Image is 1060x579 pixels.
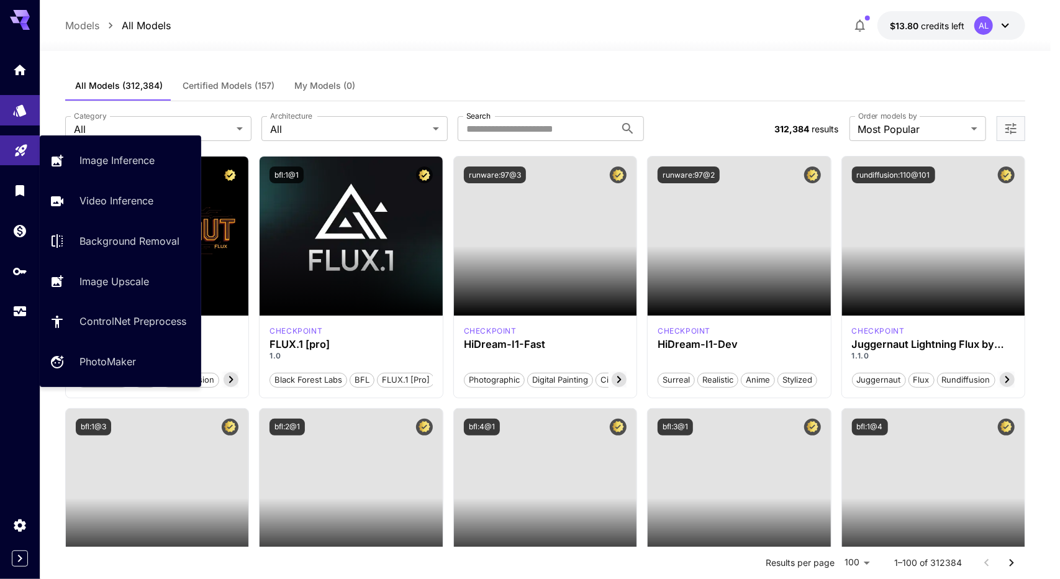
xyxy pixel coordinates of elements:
a: Background Removal [40,226,201,257]
p: Image Inference [79,153,155,168]
button: Certified Model – Vetted for best performance and includes a commercial license. [610,419,627,435]
button: Certified Model – Vetted for best performance and includes a commercial license. [998,419,1015,435]
a: PhotoMaker [40,347,201,377]
button: Certified Model – Vetted for best performance and includes a commercial license. [610,166,627,183]
button: runware:97@3 [464,166,526,183]
div: FLUX.1 D [852,326,905,337]
span: Black Forest Labs [270,374,347,386]
button: Certified Model – Vetted for best performance and includes a commercial license. [804,419,821,435]
p: Models [65,18,99,33]
p: Video Inference [79,193,153,208]
span: rundiffusion [938,374,995,386]
div: HiDream Dev [658,326,710,337]
div: Home [12,62,27,78]
p: checkpoint [270,326,322,337]
div: Usage [12,304,27,319]
p: Background Removal [79,234,179,248]
button: Expand sidebar [12,550,28,567]
p: 1–100 of 312384 [894,557,962,569]
div: Wallet [12,223,27,239]
p: Results per page [766,557,835,569]
span: Most Popular [858,122,966,137]
button: bfl:1@3 [76,419,111,435]
button: bfl:4@1 [464,419,500,435]
label: Order models by [858,111,917,121]
div: Settings [12,517,27,533]
span: All Models (312,384) [75,80,163,91]
div: 100 [840,554,874,572]
button: $13.79692 [877,11,1025,40]
p: checkpoint [658,326,710,337]
span: flux [909,374,934,386]
span: Certified Models (157) [183,80,274,91]
button: bfl:3@1 [658,419,693,435]
span: Digital Painting [528,374,592,386]
div: $13.79692 [890,19,964,32]
p: All Models [122,18,171,33]
span: credits left [921,21,964,31]
button: Certified Model – Vetted for best performance and includes a commercial license. [998,166,1015,183]
span: Cinematic [596,374,643,386]
a: ControlNet Preprocess [40,306,201,337]
p: Image Upscale [79,274,149,289]
span: 312,384 [774,124,809,134]
div: AL [974,16,993,35]
span: results [812,124,838,134]
div: fluxpro [270,326,322,337]
div: Playground [14,139,29,155]
label: Search [466,111,491,121]
span: Realistic [698,374,738,386]
nav: breadcrumb [65,18,171,33]
p: ControlNet Preprocess [79,314,186,329]
p: 1.1.0 [852,350,1015,362]
button: Certified Model – Vetted for best performance and includes a commercial license. [416,419,433,435]
a: Image Upscale [40,266,201,296]
a: Video Inference [40,186,201,216]
button: bfl:2@1 [270,419,305,435]
button: Open more filters [1003,121,1018,137]
h3: HiDream-I1-Dev [658,339,821,350]
p: PhotoMaker [79,354,136,369]
button: Certified Model – Vetted for best performance and includes a commercial license. [804,166,821,183]
p: checkpoint [464,326,517,337]
span: Surreal [658,374,694,386]
span: juggernaut [853,374,905,386]
label: Architecture [270,111,312,121]
button: Certified Model – Vetted for best performance and includes a commercial license. [222,419,238,435]
p: 1.0 [270,350,433,362]
div: Library [12,183,27,198]
button: Certified Model – Vetted for best performance and includes a commercial license. [416,166,433,183]
span: BFL [350,374,374,386]
button: bfl:1@4 [852,419,888,435]
h3: FLUX.1 [pro] [270,339,433,350]
h3: Juggernaut Lightning Flux by RunDiffusion [852,339,1015,350]
div: API Keys [12,263,27,279]
button: Go to next page [999,550,1024,575]
label: Category [74,111,107,121]
span: $13.80 [890,21,921,31]
button: rundiffusion:110@101 [852,166,935,183]
div: Models [12,99,27,114]
button: Certified Model – Vetted for best performance and includes a commercial license. [222,166,238,183]
span: Stylized [778,374,817,386]
p: checkpoint [852,326,905,337]
span: Photographic [464,374,524,386]
div: HiDream Fast [464,326,517,337]
a: Image Inference [40,145,201,176]
span: All [270,122,428,137]
button: runware:97@2 [658,166,720,183]
button: bfl:1@1 [270,166,304,183]
span: All [74,122,232,137]
span: Anime [741,374,774,386]
span: My Models (0) [294,80,355,91]
h3: HiDream-I1-Fast [464,339,627,350]
span: FLUX.1 [pro] [378,374,434,386]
